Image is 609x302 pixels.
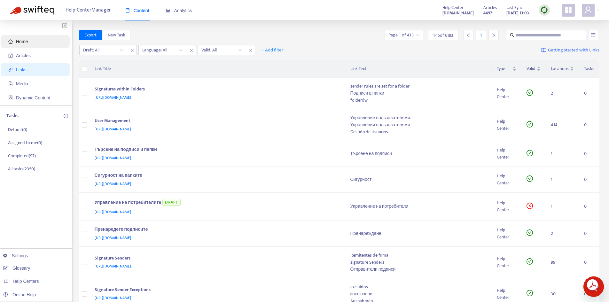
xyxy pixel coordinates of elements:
[579,78,599,109] td: 0
[546,247,579,278] td: 99
[10,6,54,15] img: Swifteq
[95,226,338,234] div: Пренаредете подписите
[8,126,27,133] p: Default ( 0 )
[350,83,487,90] div: sender rules are set for a folder
[546,60,579,78] th: Locations
[350,259,487,266] div: signature Senders
[345,60,492,78] th: Link Text
[579,247,599,278] td: 0
[103,30,130,40] button: New Task
[527,150,533,156] span: check-circle
[95,295,131,301] span: [URL][DOMAIN_NAME]
[527,258,533,265] span: check-circle
[579,141,599,167] td: 0
[483,10,492,17] strong: 4497
[95,286,338,295] div: Signature Sender Exceptions
[546,109,579,141] td: 414
[95,172,338,180] div: Сигурност на папките
[8,152,36,159] p: Completed ( 97 )
[497,227,516,241] div: Help Center
[579,221,599,247] td: 0
[350,121,487,128] div: Управлении пользователями
[95,181,131,187] span: [URL][DOMAIN_NAME]
[591,33,596,37] span: unordered-list
[95,86,338,94] div: Signatures within Folders
[3,266,30,271] a: Glossary
[84,32,97,39] span: Export
[541,48,546,53] img: image-link
[8,166,35,172] p: All tasks ( 2350 )
[546,141,579,167] td: 1
[246,47,255,54] span: close
[497,255,516,269] div: Help Center
[466,33,471,37] span: left
[527,203,533,209] span: close-circle
[166,8,170,13] span: area-chart
[257,45,288,55] button: + Add filter
[125,8,130,13] span: book
[491,33,496,37] span: right
[546,78,579,109] td: 21
[497,287,516,301] div: Help Center
[588,30,598,40] button: unordered-list
[527,290,533,296] span: check-circle
[95,117,338,126] div: User Management
[546,193,579,221] td: 1
[483,4,497,11] span: Articles
[350,266,487,273] div: Отправители подписи
[8,67,13,72] span: link
[95,155,131,161] span: [URL][DOMAIN_NAME]
[442,10,474,17] strong: [DOMAIN_NAME]
[540,6,548,14] img: sync.dc5367851b00ba804db3.png
[95,94,131,101] span: [URL][DOMAIN_NAME]
[95,235,131,241] span: [URL][DOMAIN_NAME]
[95,263,131,269] span: [URL][DOMAIN_NAME]
[95,146,338,154] div: Търсене на подписи и папки
[497,118,516,132] div: Help Center
[579,109,599,141] td: 0
[16,67,27,72] span: Links
[565,6,572,14] span: appstore
[187,47,196,54] span: close
[492,60,521,78] th: Type
[16,53,31,58] span: Articles
[497,86,516,100] div: Help Center
[476,30,486,40] div: 1
[8,139,42,146] p: Assigned to me ( 0 )
[350,150,487,157] div: Търсене на подписи
[506,10,529,17] strong: [DATE] 13:03
[13,279,39,284] span: Help Centers
[548,47,599,54] span: Getting started with Links
[442,9,474,17] a: [DOMAIN_NAME]
[8,81,13,86] span: file-image
[527,175,533,182] span: check-circle
[262,46,284,54] span: + Add filter
[521,60,546,78] th: Valid
[497,147,516,161] div: Help Center
[527,65,535,72] span: Valid
[79,30,102,40] button: Export
[95,126,131,132] span: [URL][DOMAIN_NAME]
[90,60,345,78] th: Link Title
[166,8,192,13] span: Analytics
[350,203,487,210] div: Управление на потребители
[527,229,533,236] span: check-circle
[350,176,487,183] div: Сигурност
[579,193,599,221] td: 0
[16,39,28,44] span: Home
[350,90,487,97] div: Подписи в папки
[350,252,487,259] div: Remitentes de firma
[546,221,579,247] td: 2
[527,121,533,128] span: check-circle
[551,65,569,72] span: Locations
[433,32,453,39] span: 1 - 15 of 6183
[350,114,487,121] div: Управление пользователями.
[162,199,181,206] span: DRAFT
[108,32,125,39] span: New Task
[95,255,338,263] div: Signature Senders
[579,60,599,78] th: Tasks
[350,97,487,104] div: folderów
[95,209,131,215] span: [URL][DOMAIN_NAME]
[510,33,514,37] span: search
[442,4,464,11] span: Help Center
